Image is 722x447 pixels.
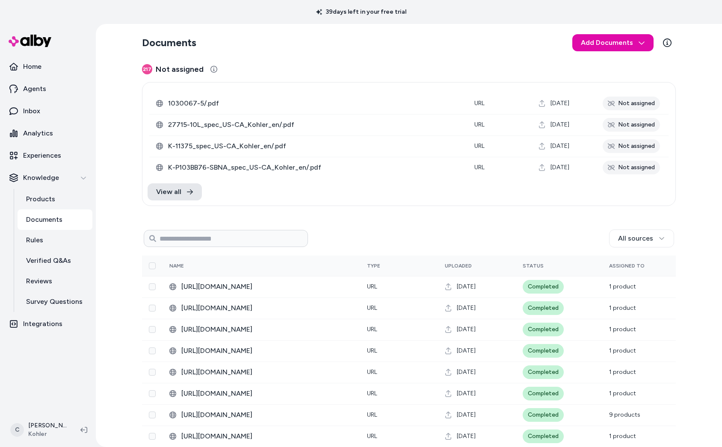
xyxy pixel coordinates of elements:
[18,250,92,271] a: Verified Q&As
[523,365,564,379] div: Completed
[26,215,62,225] p: Documents
[149,433,156,440] button: Select row
[23,319,62,329] p: Integrations
[168,98,461,109] span: 1030067-5/.pdf
[169,303,353,313] div: https://techcomm.kohler.com/techcomm/pdf/1586585-2.pdf
[609,411,640,418] span: 9 products
[609,347,636,354] span: 1 product
[367,390,377,397] span: URL
[23,84,46,94] p: Agents
[156,187,181,197] span: View all
[26,276,52,286] p: Reviews
[367,326,377,333] span: URL
[367,263,380,269] span: Type
[149,390,156,397] button: Select row
[457,282,476,291] span: [DATE]
[550,99,569,108] span: [DATE]
[523,301,564,315] div: Completed
[311,8,411,16] p: 39 days left in your free trial
[169,262,234,269] div: Name
[609,390,636,397] span: 1 product
[23,150,61,161] p: Experiences
[169,282,353,292] div: https://techcomm.kohler.com/techcomm/pdf/1586586-2.pdf
[149,369,156,376] button: Select row
[523,387,564,400] div: Completed
[169,324,353,335] div: https://techcomm.kohler.com/techcomm/pdf/K-T35947-4_spec_US-CA_Kohler_en.pdf
[550,121,569,129] span: [DATE]
[457,347,476,355] span: [DATE]
[26,235,43,245] p: Rules
[149,305,156,312] button: Select row
[367,368,377,376] span: URL
[181,303,353,313] span: [URL][DOMAIN_NAME]
[156,120,461,130] div: 27715-10L_spec_US-CA_Kohler_en/.pdf
[3,168,92,188] button: Knowledge
[367,432,377,440] span: URL
[169,388,353,399] div: https://techcomm.kohler.com/techcomm/pdf/K-TS35937-4H_spec_US-CA_Kohler_en.pdf
[3,123,92,144] a: Analytics
[474,100,485,107] span: URL
[149,412,156,418] button: Select row
[10,423,24,437] span: C
[169,346,353,356] div: https://techcomm.kohler.com/techcomm/pdf/K-T35943-4G_spec_US-CA_Kohler_en.pdf
[181,410,353,420] span: [URL][DOMAIN_NAME]
[457,432,476,441] span: [DATE]
[474,121,485,128] span: URL
[149,262,156,269] button: Select all
[474,142,485,150] span: URL
[18,230,92,250] a: Rules
[28,421,67,430] p: [PERSON_NAME]
[5,416,74,444] button: C[PERSON_NAME]Kohler
[550,142,569,150] span: [DATE]
[9,35,51,47] img: alby Logo
[603,139,660,153] div: Not assigned
[523,344,564,358] div: Completed
[26,194,55,204] p: Products
[603,118,660,132] div: Not assigned
[609,283,636,290] span: 1 product
[28,430,67,438] span: Kohler
[3,145,92,166] a: Experiences
[3,314,92,334] a: Integrations
[169,410,353,420] div: https://techcomm.kohler.com/techcomm/pdf/1581759-2.pdf
[609,304,636,312] span: 1 product
[609,229,674,247] button: All sources
[367,411,377,418] span: URL
[457,304,476,312] span: [DATE]
[156,141,461,151] div: K-11375_spec_US-CA_Kohler_en/.pdf
[142,64,152,74] span: 217
[168,120,461,130] span: 27715-10L_spec_US-CA_Kohler_en/.pdf
[181,324,353,335] span: [URL][DOMAIN_NAME]
[603,97,660,110] div: Not assigned
[149,283,156,290] button: Select row
[609,368,636,376] span: 1 product
[3,56,92,77] a: Home
[181,388,353,399] span: [URL][DOMAIN_NAME]
[474,164,485,171] span: URL
[23,173,59,183] p: Knowledge
[550,163,569,172] span: [DATE]
[3,79,92,99] a: Agents
[367,347,377,354] span: URL
[181,346,353,356] span: [URL][DOMAIN_NAME]
[142,36,196,50] h2: Documents
[367,304,377,312] span: URL
[168,141,461,151] span: K-11375_spec_US-CA_Kohler_en/.pdf
[18,189,92,209] a: Products
[603,161,660,174] div: Not assigned
[523,280,564,294] div: Completed
[169,431,353,441] div: https://techcomm.kohler.com/techcomm/pdf/K-T35942-4_spec_US-CA_Kohler_en.pdf
[18,209,92,230] a: Documents
[181,282,353,292] span: [URL][DOMAIN_NAME]
[572,34,654,51] button: Add Documents
[523,263,544,269] span: Status
[457,325,476,334] span: [DATE]
[181,367,353,377] span: [URL][DOMAIN_NAME]
[148,183,202,200] a: View all
[181,431,353,441] span: [URL][DOMAIN_NAME]
[26,256,71,266] p: Verified Q&As
[609,263,645,269] span: Assigned To
[523,323,564,336] div: Completed
[156,63,204,75] span: Not assigned
[156,162,461,173] div: K-P103BB76-SBNA_spec_US-CA_Kohler_en/.pdf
